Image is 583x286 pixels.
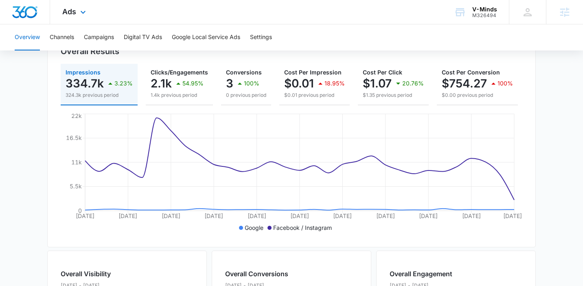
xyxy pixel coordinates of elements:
div: account id [472,13,497,18]
span: Cost Per Impression [284,69,342,76]
p: 100% [244,81,259,86]
div: account name [472,6,497,13]
tspan: 5.5k [70,183,82,190]
tspan: [DATE] [462,212,481,219]
span: Ads [62,7,76,16]
p: 2.1k [151,77,172,90]
tspan: 22k [71,112,82,119]
p: $1.35 previous period [363,92,424,99]
img: logo_orange.svg [13,13,20,20]
p: $0.01 previous period [284,92,345,99]
button: Google Local Service Ads [172,24,240,50]
tspan: [DATE] [118,212,137,219]
tspan: [DATE] [290,212,309,219]
button: Overview [15,24,40,50]
tspan: 0 [78,207,82,214]
div: v 4.0.25 [23,13,40,20]
p: $0.01 [284,77,314,90]
p: 1.4k previous period [151,92,208,99]
tspan: [DATE] [248,212,266,219]
p: $754.27 [442,77,487,90]
p: $1.07 [363,77,392,90]
div: Domain: [DOMAIN_NAME] [21,21,90,28]
tspan: [DATE] [419,212,438,219]
span: Conversions [226,69,262,76]
p: Google [245,223,263,232]
tspan: [DATE] [204,212,223,219]
p: 20.76% [402,81,424,86]
p: 334.7k [66,77,104,90]
span: Impressions [66,69,101,76]
img: tab_keywords_by_traffic_grey.svg [81,47,88,54]
button: Digital TV Ads [124,24,162,50]
div: Domain Overview [31,48,73,53]
h2: Overall Engagement [390,269,455,279]
p: 54.95% [182,81,204,86]
button: Channels [50,24,74,50]
img: website_grey.svg [13,21,20,28]
h2: Overall Visibility [61,269,137,279]
p: 18.95% [324,81,345,86]
h2: Overall Conversions [225,269,288,279]
span: Clicks/Engagements [151,69,208,76]
tspan: [DATE] [76,212,94,219]
p: 0 previous period [226,92,266,99]
tspan: [DATE] [162,212,180,219]
h3: Overall Results [61,45,119,57]
p: 3.23% [114,81,133,86]
p: 3 [226,77,233,90]
tspan: 16.5k [66,134,82,141]
span: Cost Per Conversion [442,69,500,76]
img: tab_domain_overview_orange.svg [22,47,28,54]
button: Campaigns [84,24,114,50]
p: 100% [498,81,513,86]
div: Keywords by Traffic [90,48,137,53]
span: Cost Per Click [363,69,402,76]
button: Settings [250,24,272,50]
tspan: [DATE] [503,212,522,219]
tspan: [DATE] [333,212,352,219]
tspan: [DATE] [376,212,395,219]
p: $0.00 previous period [442,92,513,99]
tspan: 11k [71,159,82,166]
p: 324.3k previous period [66,92,133,99]
p: Facebook / Instagram [273,223,332,232]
